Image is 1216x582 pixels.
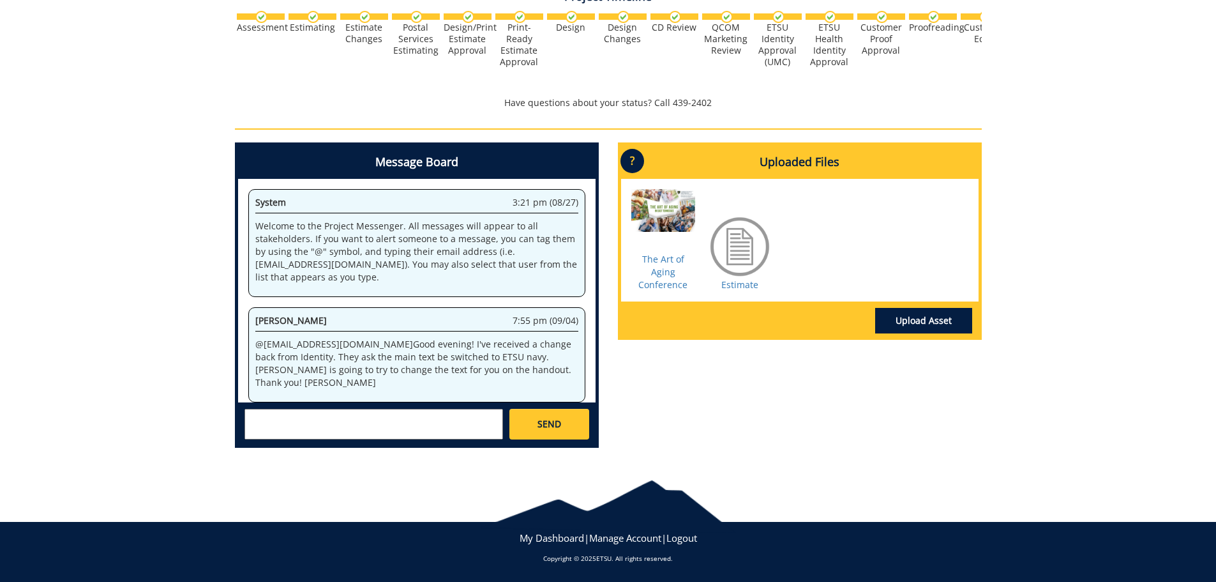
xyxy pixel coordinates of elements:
div: Customer Proof Approval [857,22,905,56]
img: checkmark [669,11,681,23]
a: ETSU [596,554,612,563]
div: Print-Ready Estimate Approval [495,22,543,68]
div: Estimating [289,22,336,33]
img: checkmark [255,11,267,23]
div: Design [547,22,595,33]
div: Customer Edits [961,22,1009,45]
span: 7:55 pm (09/04) [513,314,578,327]
span: [PERSON_NAME] [255,314,327,326]
div: Design/Print Estimate Approval [444,22,492,56]
img: checkmark [359,11,371,23]
div: Postal Services Estimating [392,22,440,56]
div: Design Changes [599,22,647,45]
p: ? [620,149,644,173]
a: SEND [509,409,589,440]
img: checkmark [927,11,940,23]
img: checkmark [824,11,836,23]
a: Upload Asset [875,308,972,333]
img: checkmark [307,11,319,23]
a: Estimate [721,279,758,291]
img: checkmark [721,11,733,23]
div: Proofreading [909,22,957,33]
p: Have questions about your status? Call 439-2402 [235,96,982,109]
span: System [255,196,286,208]
img: checkmark [514,11,526,23]
h4: Message Board [238,146,596,179]
img: checkmark [772,11,784,23]
img: checkmark [410,11,423,23]
div: ETSU Identity Approval (UMC) [754,22,802,68]
textarea: messageToSend [244,409,503,440]
img: checkmark [462,11,474,23]
a: My Dashboard [520,532,584,544]
p: Welcome to the Project Messenger. All messages will appear to all stakeholders. If you want to al... [255,220,578,284]
div: Assessment [237,22,285,33]
span: 3:21 pm (08/27) [513,196,578,209]
img: checkmark [617,11,629,23]
p: @ [EMAIL_ADDRESS][DOMAIN_NAME] Good evening! I've received a change back from Identity. They ask ... [255,338,578,389]
div: QCOM Marketing Review [702,22,750,56]
img: checkmark [566,11,578,23]
img: checkmark [979,11,991,23]
div: Estimate Changes [340,22,388,45]
a: The Art of Aging Conference [638,253,687,291]
img: checkmark [876,11,888,23]
span: SEND [537,418,561,431]
h4: Uploaded Files [621,146,979,179]
a: Logout [666,532,697,544]
a: Manage Account [589,532,661,544]
div: ETSU Health Identity Approval [806,22,853,68]
div: CD Review [650,22,698,33]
